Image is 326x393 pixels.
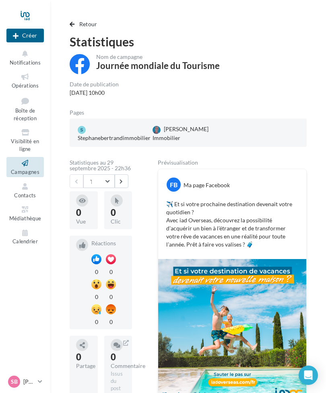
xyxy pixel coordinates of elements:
[6,29,44,42] div: Nouvelle campagne
[11,378,18,386] span: SB
[91,291,101,301] div: 0
[76,123,152,144] div: Stephanebertrandimmobilier
[70,89,119,97] div: [DATE] 10h00
[91,240,126,246] div: Réactions
[14,107,37,121] span: Boîte de réception
[6,180,44,200] a: Contacts
[23,378,35,386] p: [PERSON_NAME]
[299,366,318,385] div: Open Intercom Messenger
[70,36,307,48] div: Statistiques
[90,179,92,185] span: Toutes les pages
[167,178,181,192] div: FB
[70,110,91,115] div: Pages
[76,123,151,144] a: Stephanebertrandimmobilier
[70,160,132,171] div: Statistiques au 29 septembre 2025 - 22h36
[10,59,41,66] span: Notifications
[106,316,116,326] div: 0
[91,266,101,276] div: 0
[6,157,44,177] a: Campagnes
[70,19,101,29] button: Retour
[106,266,116,276] div: 0
[6,29,44,42] button: Créer
[6,227,44,247] a: Calendrier
[6,203,44,223] a: Médiathèque
[11,169,39,175] span: Campagnes
[151,123,226,144] a: [PERSON_NAME] Immobilier
[184,181,230,189] div: Ma page Facebook
[96,61,220,70] div: Journée mondiale du Tourisme
[79,21,97,27] span: Retour
[14,192,36,199] span: Contacts
[96,54,220,60] div: Nom de campagne
[6,48,44,67] button: Notifications
[12,238,38,245] span: Calendrier
[6,126,44,154] a: Visibilité en ligne
[91,316,101,326] div: 0
[70,82,119,87] div: Date de publication
[106,291,116,301] div: 0
[9,215,41,222] span: Médiathèque
[6,71,44,90] a: Opérations
[11,138,39,152] span: Visibilité en ligne
[6,94,44,123] a: Boîte de réception
[12,82,39,89] span: Opérations
[158,160,307,165] div: Prévisualisation
[166,200,298,249] p: ✈️ Et si votre prochaine destination devenait votre quotidien ? Avec iad Overseas, découvrez la p...
[6,374,44,389] a: SB [PERSON_NAME]
[83,174,115,188] button: Toutes les pages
